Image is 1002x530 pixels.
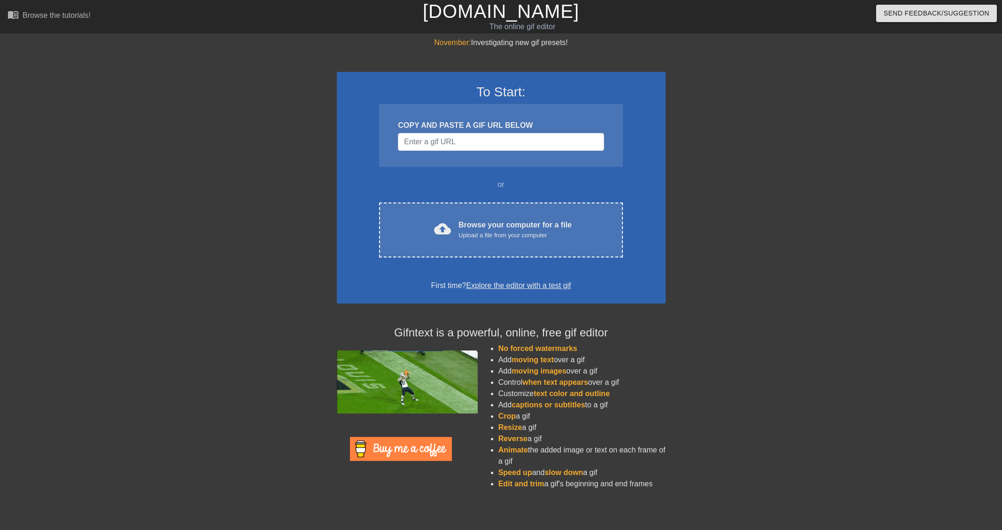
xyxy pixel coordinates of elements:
[876,5,997,22] button: Send Feedback/Suggestion
[498,444,666,467] li: the added image or text on each frame of a gif
[8,9,91,23] a: Browse the tutorials!
[498,354,666,366] li: Add over a gif
[339,21,706,32] div: The online gif editor
[349,84,653,100] h3: To Start:
[512,401,585,409] span: captions or subtitles
[8,9,19,20] span: menu_book
[498,422,666,433] li: a gif
[498,433,666,444] li: a gif
[498,411,666,422] li: a gif
[361,179,641,190] div: or
[337,351,478,413] img: football_small.gif
[512,367,566,375] span: moving images
[498,467,666,478] li: and a gif
[498,388,666,399] li: Customize
[512,356,554,364] span: moving text
[498,446,528,454] span: Animate
[458,219,572,240] div: Browse your computer for a file
[498,480,544,488] span: Edit and trim
[434,39,471,47] span: November:
[498,344,577,352] span: No forced watermarks
[498,468,532,476] span: Speed up
[398,120,604,131] div: COPY AND PASTE A GIF URL BELOW
[498,412,516,420] span: Crop
[23,11,91,19] div: Browse the tutorials!
[522,378,588,386] span: when text appears
[544,468,583,476] span: slow down
[337,37,666,48] div: Investigating new gif presets!
[434,220,451,237] span: cloud_upload
[498,478,666,490] li: a gif's beginning and end frames
[423,1,579,22] a: [DOMAIN_NAME]
[498,435,528,443] span: Reverse
[466,281,571,289] a: Explore the editor with a test gif
[398,133,604,151] input: Username
[337,326,666,340] h4: Gifntext is a powerful, online, free gif editor
[534,390,610,397] span: text color and outline
[349,280,653,291] div: First time?
[884,8,989,19] span: Send Feedback/Suggestion
[498,366,666,377] li: Add over a gif
[498,377,666,388] li: Control over a gif
[498,423,522,431] span: Resize
[350,437,452,461] img: Buy Me A Coffee
[498,399,666,411] li: Add to a gif
[458,231,572,240] div: Upload a file from your computer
